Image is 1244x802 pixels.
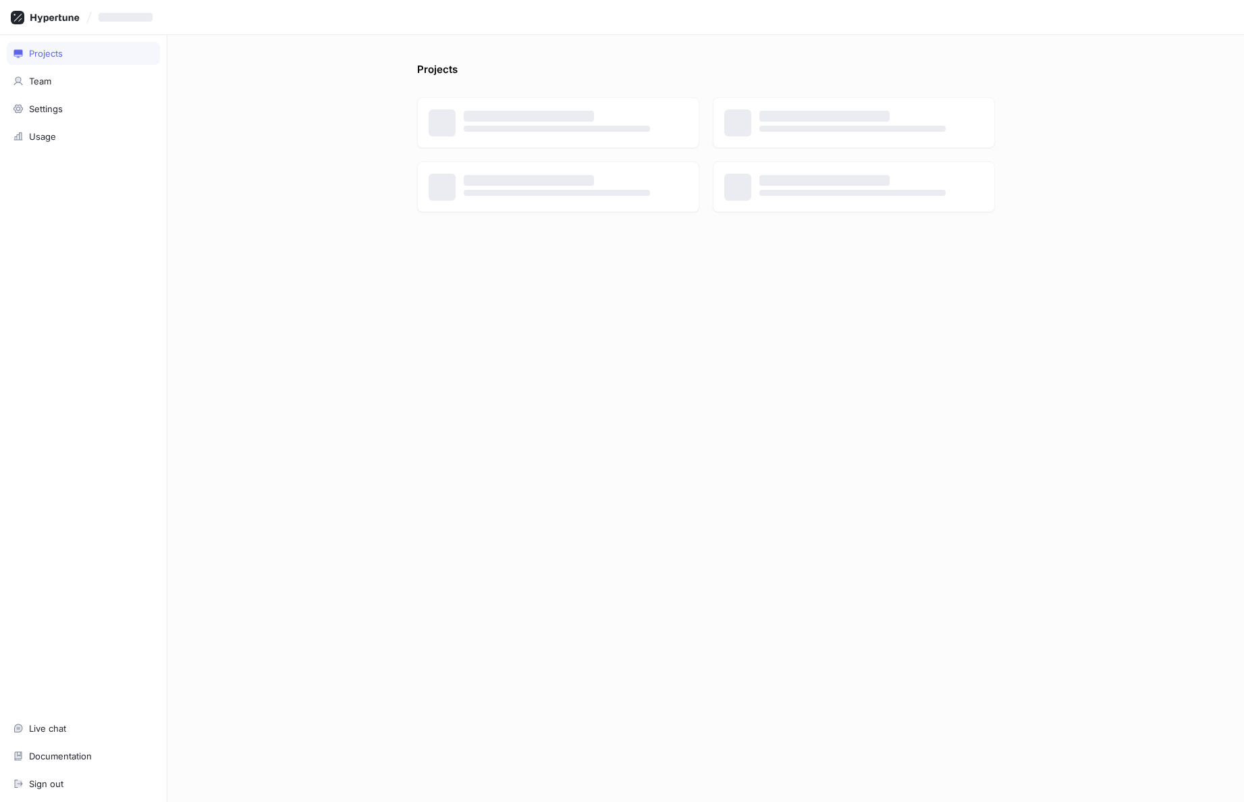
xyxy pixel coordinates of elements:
span: ‌ [759,190,946,196]
div: Projects [29,48,63,59]
span: ‌ [99,13,153,22]
span: ‌ [759,111,890,122]
span: ‌ [464,111,595,122]
span: ‌ [759,175,890,186]
a: Projects [7,42,160,65]
span: ‌ [464,126,651,132]
a: Usage [7,125,160,148]
a: Documentation [7,745,160,768]
div: Usage [29,131,56,142]
a: Settings [7,97,160,120]
p: Projects [417,62,458,84]
div: Live chat [29,723,66,734]
span: ‌ [759,126,946,132]
a: Team [7,70,160,93]
div: Settings [29,103,63,114]
div: Team [29,76,51,86]
button: ‌ [93,6,163,28]
span: ‌ [464,190,651,196]
div: Documentation [29,751,92,761]
span: ‌ [464,175,595,186]
div: Sign out [29,778,63,789]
